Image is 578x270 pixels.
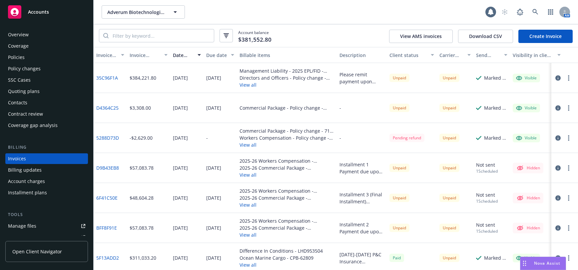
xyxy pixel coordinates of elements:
[206,194,221,201] div: [DATE]
[170,47,204,63] button: Date issued
[237,47,337,63] button: Billable items
[94,47,127,63] button: Invoice ID
[240,141,334,148] button: View all
[439,134,459,142] div: Unpaid
[240,134,334,141] div: Workers Compensation - Policy change - 406-04-41-96-0007
[96,74,118,81] a: 35C96F1A
[173,254,188,261] div: [DATE]
[389,74,409,82] div: Unpaid
[206,52,227,59] div: Due date
[5,63,88,74] a: Policy changes
[389,104,409,112] div: Unpaid
[8,153,26,164] div: Invoices
[5,176,88,187] a: Account charges
[510,47,563,63] button: Visibility in client dash
[339,52,384,59] div: Description
[529,5,542,19] a: Search
[130,254,156,261] div: $311,033.20
[520,257,566,270] button: Nova Assist
[206,104,221,111] div: [DATE]
[240,81,334,88] button: View all
[484,74,507,81] div: Marked as sent
[173,104,188,111] div: [DATE]
[516,164,540,172] div: Hidden
[240,104,334,111] div: Commercial Package - Policy change - 57UUNBG4C5B
[339,161,384,175] div: Installment 1 Payment due upon receipt, thank you.
[439,74,459,82] div: Unpaid
[206,164,221,171] div: [DATE]
[473,47,510,63] button: Send result
[206,134,208,141] div: -
[240,67,334,74] div: Management Liability - 2025 EPL/FID - 107305141
[109,29,214,42] input: Filter by keyword...
[96,52,117,59] div: Invoice ID
[516,135,537,141] div: Visible
[238,30,272,42] span: Account balance
[458,30,513,43] button: Download CSV
[5,120,88,131] a: Coverage gap analysis
[5,97,88,108] a: Contacts
[484,254,507,261] div: Marked as sent
[5,153,88,164] a: Invoices
[516,105,537,111] div: Visible
[240,157,334,164] div: 2025-26 Workers Compensation - [GEOGRAPHIC_DATA] - Installment Plan - Installment 1
[107,9,165,16] span: Adverum Biotechnologies, Inc.
[516,75,537,81] div: Visible
[8,97,27,108] div: Contacts
[240,187,334,194] div: 2025-26 Workers Compensation - [GEOGRAPHIC_DATA] - Installment Plan - Installment 3
[96,194,118,201] a: 6F41C50E
[8,29,29,40] div: Overview
[8,109,43,119] div: Contract review
[5,52,88,63] a: Policies
[516,194,540,202] div: Hidden
[96,254,119,261] a: 5F13ADD2
[130,74,156,81] div: $384,221.80
[476,228,498,234] div: 1 Scheduled
[130,52,160,59] div: Invoice amount
[130,104,151,111] div: $3,308.00
[127,47,170,63] button: Invoice amount
[102,5,185,19] button: Adverum Biotechnologies, Inc.
[389,254,404,262] div: Paid
[5,232,88,243] a: Manage exposures
[5,3,88,21] a: Accounts
[544,5,557,19] a: Switch app
[520,257,529,270] div: Drag to move
[439,164,459,172] div: Unpaid
[5,109,88,119] a: Contract review
[389,52,427,59] div: Client status
[8,75,31,85] div: SSC Cases
[476,161,495,168] div: Not sent
[240,201,334,208] button: View all
[240,74,334,81] div: Directors and Officers - Policy change - HN-0303-4736-073124
[8,63,41,74] div: Policy changes
[484,134,507,141] div: Marked as sent
[476,198,498,204] div: 1 Scheduled
[439,52,463,59] div: Carrier status
[240,164,334,171] div: 2025-26 Commercial Package - [GEOGRAPHIC_DATA] - Installment Plan - Installment 1
[5,29,88,40] a: Overview
[240,194,334,201] div: 2025-26 Commercial Package - [GEOGRAPHIC_DATA] - Installment Plan - Installment 3
[173,164,188,171] div: [DATE]
[240,171,334,178] button: View all
[103,33,109,38] svg: Search
[206,254,221,261] div: [DATE]
[513,52,553,59] div: Visibility in client dash
[387,47,437,63] button: Client status
[8,52,25,63] div: Policies
[173,74,188,81] div: [DATE]
[96,134,119,141] a: 5288D73D
[5,211,88,218] div: Tools
[389,164,409,172] div: Unpaid
[476,191,495,198] div: Not sent
[476,52,500,59] div: Send result
[339,251,384,265] div: [DATE]-[DATE] P&C Insurance Renewals - Down Payments & Full Premiums
[5,165,88,175] a: Billing updates
[96,104,119,111] a: D4364C25
[389,134,424,142] div: Pending refund
[173,134,188,141] div: [DATE]
[173,194,188,201] div: [DATE]
[498,5,511,19] a: Start snowing
[8,165,42,175] div: Billing updates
